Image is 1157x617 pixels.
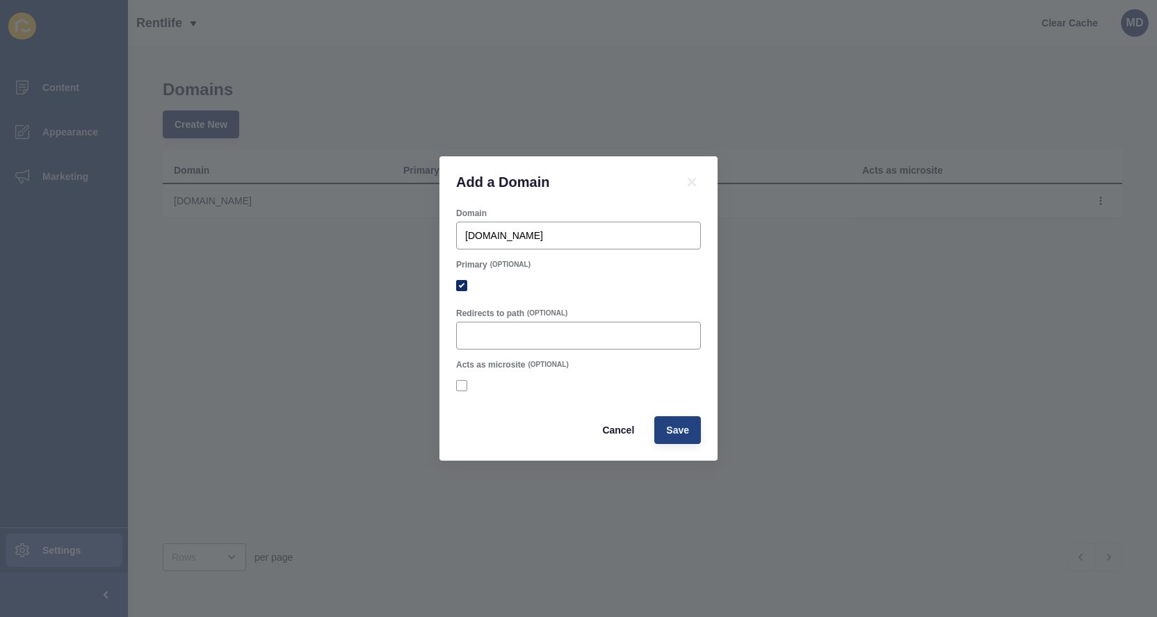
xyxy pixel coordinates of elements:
button: Save [654,416,701,444]
span: (OPTIONAL) [527,308,567,318]
button: Cancel [590,416,646,444]
span: (OPTIONAL) [528,360,568,370]
label: Redirects to path [456,308,524,319]
span: (OPTIONAL) [490,260,531,270]
span: Cancel [602,423,634,437]
h1: Add a Domain [456,173,666,191]
span: Save [666,423,689,437]
label: Domain [456,208,487,219]
label: Acts as microsite [456,359,525,370]
label: Primary [456,259,487,270]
